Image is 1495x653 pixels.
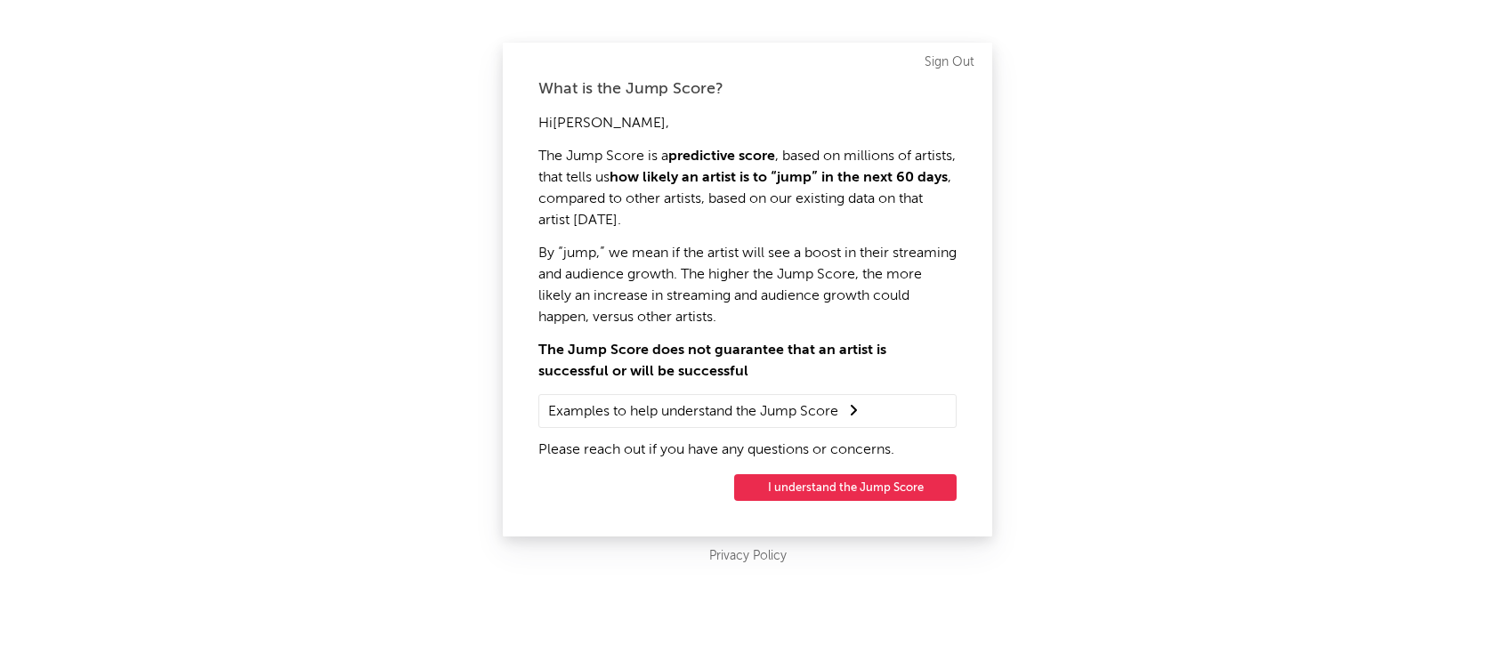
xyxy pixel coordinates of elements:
a: Privacy Policy [709,545,787,568]
p: The Jump Score is a , based on millions of artists, that tells us , compared to other artists, ba... [538,146,957,231]
div: What is the Jump Score? [538,78,957,100]
p: Hi [PERSON_NAME] , [538,113,957,134]
button: I understand the Jump Score [734,474,957,501]
p: By “jump,” we mean if the artist will see a boost in their streaming and audience growth. The hig... [538,243,957,328]
summary: Examples to help understand the Jump Score [548,399,947,423]
strong: The Jump Score does not guarantee that an artist is successful or will be successful [538,343,886,379]
strong: how likely an artist is to “jump” in the next 60 days [610,171,948,185]
a: Sign Out [925,52,974,73]
p: Please reach out if you have any questions or concerns. [538,439,957,461]
strong: predictive score [668,149,775,164]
